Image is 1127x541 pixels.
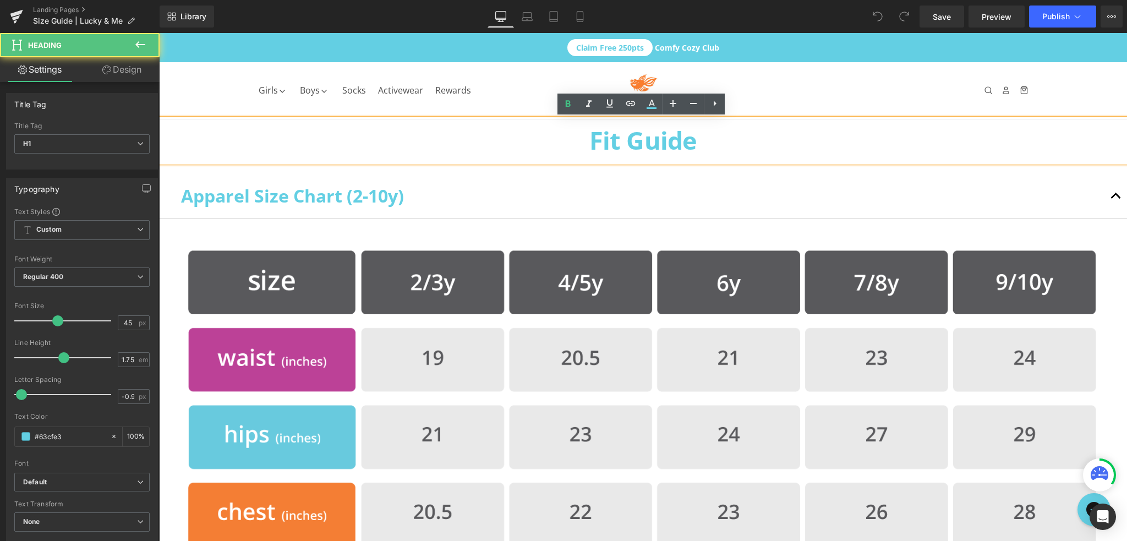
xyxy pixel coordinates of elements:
a: Socks [178,38,214,76]
span: Claim Free 250pts [408,6,494,24]
b: Regular 400 [23,272,64,281]
div: Font Size [14,302,150,310]
div: Font Weight [14,255,150,263]
div: Typography [14,178,59,194]
div: Line Height [14,339,150,347]
div: Title Tag [14,94,47,109]
a: Rewards [271,38,313,76]
img: Lucky & Me [463,41,505,74]
span: px [139,393,148,400]
div: Letter Spacing [14,376,150,384]
strong: Apparel Size Chart (2-10y) [22,151,245,174]
button: Undo [867,6,889,28]
a: Design [82,57,162,82]
button: Redo [893,6,915,28]
b: Custom [36,225,62,234]
div: Open Intercom Messenger [1090,504,1116,530]
div: % [123,427,149,446]
div: Font [14,460,150,467]
button: More [1101,6,1123,28]
b: H1 [23,139,31,147]
span: Preview [982,11,1011,23]
ul: New Main Menu [99,38,313,76]
div: Title Tag [14,122,150,130]
a: Activewear [214,38,271,76]
b: None [23,517,40,526]
a: Girls [99,38,139,76]
a: Laptop [514,6,540,28]
span: Library [180,12,206,21]
a: Mobile [567,6,593,28]
div: Text Styles [14,207,150,216]
a: Tablet [540,6,567,28]
iframe: Gorgias live chat messenger [913,456,957,497]
a: Boys [136,38,181,76]
span: Size Guide | Lucky & Me [33,17,123,25]
input: Color [35,430,105,442]
span: Heading [28,41,62,50]
div: Text Color [14,413,150,420]
a: Desktop [488,6,514,28]
div: Text Transform [14,500,150,508]
button: Publish [1029,6,1096,28]
a: Landing Pages [33,6,160,14]
span: px [139,319,148,326]
span: Comfy Cozy Club [99,9,869,20]
a: Preview [969,6,1025,28]
span: Save [933,11,951,23]
i: Default [23,478,47,487]
span: em [139,356,148,363]
a: New Library [160,6,214,28]
span: Publish [1042,12,1070,21]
